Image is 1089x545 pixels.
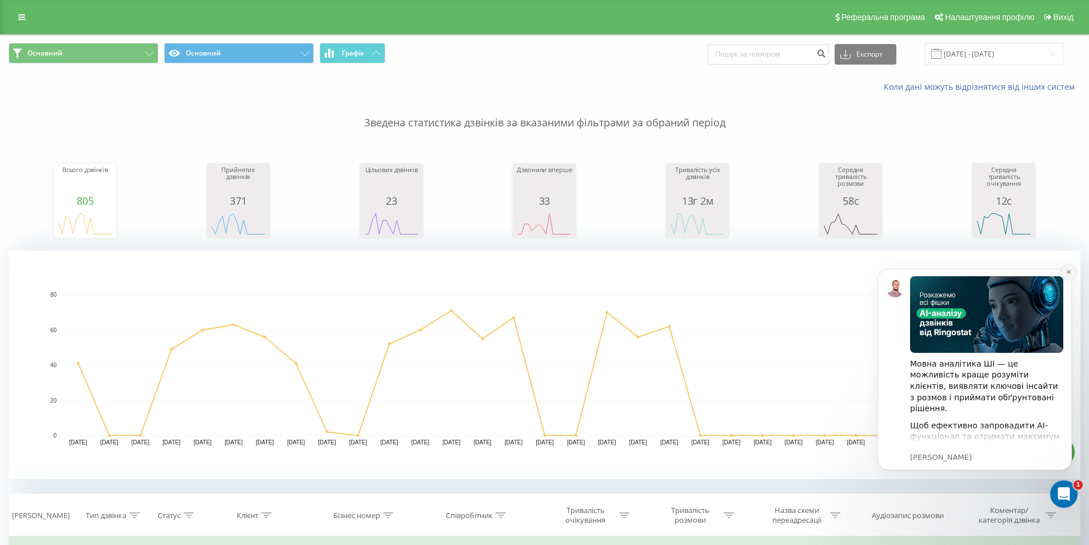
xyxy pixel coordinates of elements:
[975,166,1032,195] div: Середня тривалість очікування
[473,439,492,445] text: [DATE]
[57,166,114,195] div: Всього дзвінків
[567,439,585,445] text: [DATE]
[847,439,865,445] text: [DATE]
[164,43,314,63] button: Основний
[660,506,721,525] div: Тривалість розмови
[50,362,57,368] text: 40
[884,81,1080,92] a: Коли дані можуть відрізнятися вiд інших систем
[9,250,1080,479] svg: A chart.
[860,252,1089,514] iframe: Intercom notifications повідомлення
[766,506,827,525] div: Назва схеми переадресації
[669,206,726,241] svg: A chart.
[976,506,1043,525] div: Коментар/категорія дзвінка
[822,206,879,241] svg: A chart.
[835,44,896,65] button: Експорт
[349,439,368,445] text: [DATE]
[555,506,616,525] div: Тривалість очікування
[1054,13,1074,22] span: Вихід
[380,439,398,445] text: [DATE]
[516,206,573,241] svg: A chart.
[363,206,420,241] svg: A chart.
[53,432,57,439] text: 0
[442,439,461,445] text: [DATE]
[12,511,70,520] div: [PERSON_NAME]
[162,439,181,445] text: [DATE]
[975,206,1032,241] svg: A chart.
[50,292,57,298] text: 80
[363,166,420,195] div: Цільових дзвінків
[516,166,573,195] div: Дзвонили вперше
[536,439,554,445] text: [DATE]
[669,195,726,206] div: 13г 2м
[785,439,803,445] text: [DATE]
[50,397,57,404] text: 20
[318,439,336,445] text: [DATE]
[210,206,267,241] svg: A chart.
[194,439,212,445] text: [DATE]
[27,49,62,58] span: Основний
[516,195,573,206] div: 33
[822,195,879,206] div: 58с
[723,439,741,445] text: [DATE]
[816,439,834,445] text: [DATE]
[1074,480,1083,490] span: 1
[753,439,772,445] text: [DATE]
[333,511,380,520] div: Бізнес номер
[210,166,267,195] div: Прийнятих дзвінків
[669,166,726,195] div: Тривалість усіх дзвінків
[225,439,243,445] text: [DATE]
[158,511,181,520] div: Статус
[822,166,879,195] div: Середня тривалість розмови
[9,93,1080,130] p: Зведена статистика дзвінків за вказаними фільтрами за обраний період
[660,439,679,445] text: [DATE]
[50,327,57,333] text: 60
[287,439,305,445] text: [DATE]
[841,13,926,22] span: Реферальна програма
[691,439,709,445] text: [DATE]
[975,195,1032,206] div: 12с
[86,511,126,520] div: Тип дзвінка
[9,43,158,63] button: Основний
[320,43,385,63] button: Графік
[412,439,430,445] text: [DATE]
[69,439,87,445] text: [DATE]
[629,439,648,445] text: [DATE]
[342,49,364,57] span: Графік
[57,206,114,241] svg: A chart.
[1050,480,1078,508] iframe: Intercom live chat
[57,195,114,206] div: 805
[945,13,1034,22] span: Налаштування профілю
[131,439,150,445] text: [DATE]
[505,439,523,445] text: [DATE]
[598,439,616,445] text: [DATE]
[100,439,118,445] text: [DATE]
[237,511,258,520] div: Клієнт
[210,195,267,206] div: 371
[872,511,944,520] div: Аудіозапис розмови
[363,195,420,206] div: 23
[446,511,493,520] div: Співробітник
[256,439,274,445] text: [DATE]
[708,44,829,65] input: Пошук за номером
